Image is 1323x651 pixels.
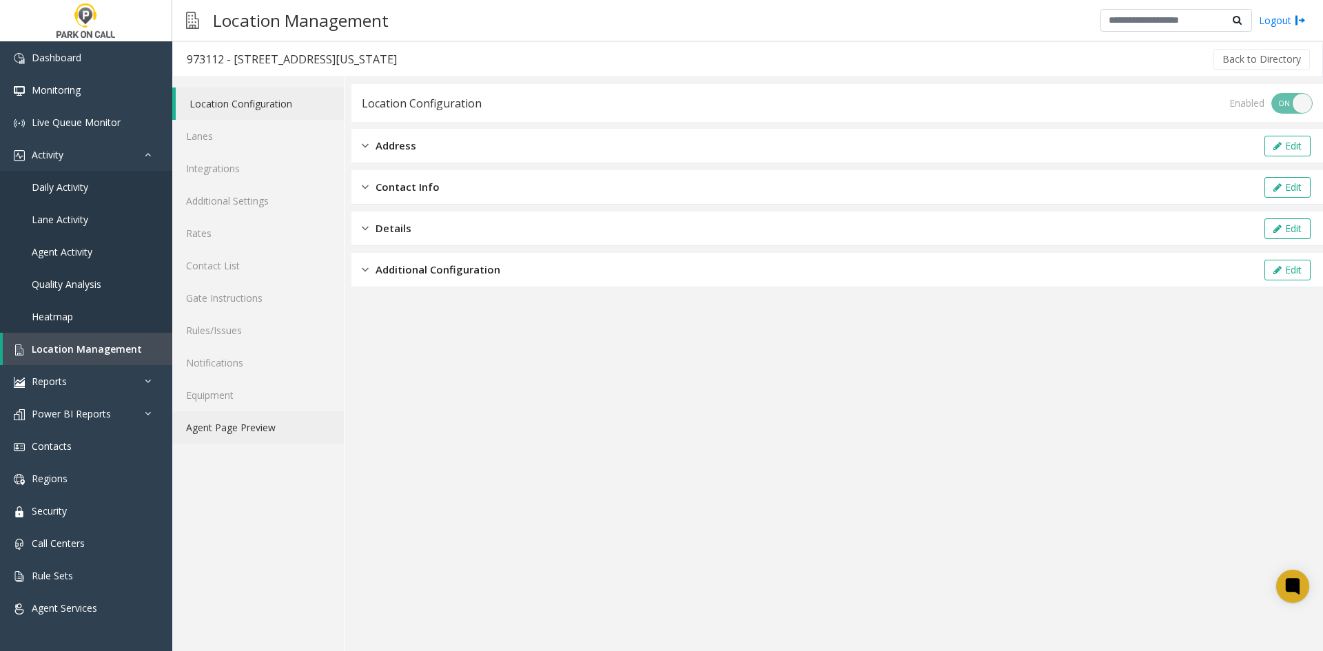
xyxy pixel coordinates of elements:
[1213,49,1310,70] button: Back to Directory
[14,85,25,96] img: 'icon'
[14,53,25,64] img: 'icon'
[32,245,92,258] span: Agent Activity
[32,342,142,355] span: Location Management
[172,185,344,217] a: Additional Settings
[14,150,25,161] img: 'icon'
[14,603,25,614] img: 'icon'
[1259,13,1306,28] a: Logout
[32,375,67,388] span: Reports
[376,220,411,236] span: Details
[32,504,67,517] span: Security
[172,314,344,347] a: Rules/Issues
[1264,260,1311,280] button: Edit
[1295,13,1306,28] img: logout
[14,118,25,129] img: 'icon'
[32,278,101,291] span: Quality Analysis
[362,179,369,195] img: closed
[32,213,88,226] span: Lane Activity
[14,344,25,355] img: 'icon'
[32,83,81,96] span: Monitoring
[376,179,440,195] span: Contact Info
[32,51,81,64] span: Dashboard
[32,180,88,194] span: Daily Activity
[362,220,369,236] img: closed
[186,3,199,37] img: pageIcon
[172,217,344,249] a: Rates
[172,347,344,379] a: Notifications
[32,407,111,420] span: Power BI Reports
[1229,96,1264,110] div: Enabled
[14,474,25,485] img: 'icon'
[14,377,25,388] img: 'icon'
[14,506,25,517] img: 'icon'
[3,333,172,365] a: Location Management
[376,262,500,278] span: Additional Configuration
[206,3,396,37] h3: Location Management
[362,94,482,112] div: Location Configuration
[32,440,72,453] span: Contacts
[32,569,73,582] span: Rule Sets
[14,442,25,453] img: 'icon'
[187,50,397,68] div: 973112 - [STREET_ADDRESS][US_STATE]
[32,116,121,129] span: Live Queue Monitor
[176,87,344,120] a: Location Configuration
[32,472,68,485] span: Regions
[362,138,369,154] img: closed
[172,152,344,185] a: Integrations
[362,262,369,278] img: closed
[376,138,416,154] span: Address
[1264,136,1311,156] button: Edit
[32,148,63,161] span: Activity
[32,601,97,614] span: Agent Services
[172,120,344,152] a: Lanes
[172,379,344,411] a: Equipment
[172,411,344,444] a: Agent Page Preview
[14,539,25,550] img: 'icon'
[1264,218,1311,239] button: Edit
[14,409,25,420] img: 'icon'
[32,537,85,550] span: Call Centers
[14,571,25,582] img: 'icon'
[32,310,73,323] span: Heatmap
[172,249,344,282] a: Contact List
[172,282,344,314] a: Gate Instructions
[1264,177,1311,198] button: Edit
